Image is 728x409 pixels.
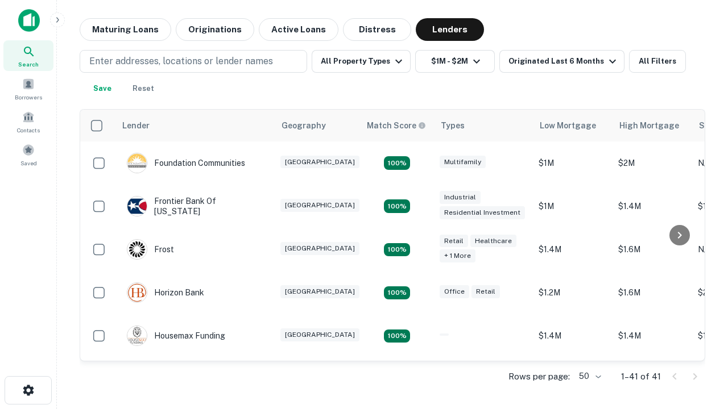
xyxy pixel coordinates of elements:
[533,271,613,314] td: $1.2M
[415,50,495,73] button: $1M - $2M
[127,239,174,260] div: Frost
[440,285,469,298] div: Office
[122,119,150,132] div: Lender
[115,110,275,141] th: Lender
[619,119,679,132] div: High Mortgage
[127,326,147,345] img: picture
[3,139,53,170] a: Saved
[127,153,245,173] div: Foundation Communities
[613,185,692,228] td: $1.4M
[127,197,147,216] img: picture
[360,110,434,141] th: Capitalize uses an advanced AI algorithm to match your search with the best lender. The match sco...
[533,141,613,185] td: $1M
[280,156,359,169] div: [GEOGRAPHIC_DATA]
[127,283,147,302] img: picture
[367,119,426,132] div: Capitalize uses an advanced AI algorithm to match your search with the best lender. The match sco...
[613,357,692,400] td: $1.6M
[613,141,692,185] td: $2M
[18,60,39,69] span: Search
[671,318,728,373] iframe: Chat Widget
[384,286,410,300] div: Matching Properties: 4, hasApolloMatch: undefined
[440,206,525,219] div: Residential Investment
[20,158,37,168] span: Saved
[17,126,40,135] span: Contacts
[613,228,692,271] td: $1.6M
[80,50,307,73] button: Enter addresses, locations or lender names
[15,93,42,102] span: Borrowers
[440,235,468,248] div: Retail
[80,18,171,41] button: Maturing Loans
[127,153,147,173] img: picture
[629,50,686,73] button: All Filters
[441,119,465,132] div: Types
[613,110,692,141] th: High Mortgage
[440,249,475,262] div: + 1 more
[416,18,484,41] button: Lenders
[127,282,204,303] div: Horizon Bank
[384,243,410,257] div: Matching Properties: 4, hasApolloMatch: undefined
[533,110,613,141] th: Low Mortgage
[176,18,254,41] button: Originations
[471,285,500,298] div: Retail
[259,18,338,41] button: Active Loans
[3,40,53,71] a: Search
[280,242,359,255] div: [GEOGRAPHIC_DATA]
[89,55,273,68] p: Enter addresses, locations or lender names
[574,368,603,385] div: 50
[434,110,533,141] th: Types
[384,199,410,213] div: Matching Properties: 4, hasApolloMatch: undefined
[84,77,121,100] button: Save your search to get updates of matches that match your search criteria.
[508,55,619,68] div: Originated Last 6 Months
[613,314,692,357] td: $1.4M
[280,285,359,298] div: [GEOGRAPHIC_DATA]
[125,77,162,100] button: Reset
[384,329,410,343] div: Matching Properties: 4, hasApolloMatch: undefined
[367,119,424,132] h6: Match Score
[384,156,410,170] div: Matching Properties: 4, hasApolloMatch: undefined
[127,240,147,259] img: picture
[3,106,53,137] a: Contacts
[127,325,225,346] div: Housemax Funding
[540,119,596,132] div: Low Mortgage
[280,328,359,341] div: [GEOGRAPHIC_DATA]
[533,185,613,228] td: $1M
[3,73,53,104] a: Borrowers
[127,196,263,216] div: Frontier Bank Of [US_STATE]
[508,370,570,383] p: Rows per page:
[613,271,692,314] td: $1.6M
[275,110,360,141] th: Geography
[470,235,516,248] div: Healthcare
[343,18,411,41] button: Distress
[621,370,661,383] p: 1–41 of 41
[18,9,40,32] img: capitalize-icon.png
[533,314,613,357] td: $1.4M
[280,199,359,212] div: [GEOGRAPHIC_DATA]
[499,50,624,73] button: Originated Last 6 Months
[533,357,613,400] td: $1.4M
[282,119,326,132] div: Geography
[440,156,486,169] div: Multifamily
[440,191,481,204] div: Industrial
[312,50,411,73] button: All Property Types
[533,228,613,271] td: $1.4M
